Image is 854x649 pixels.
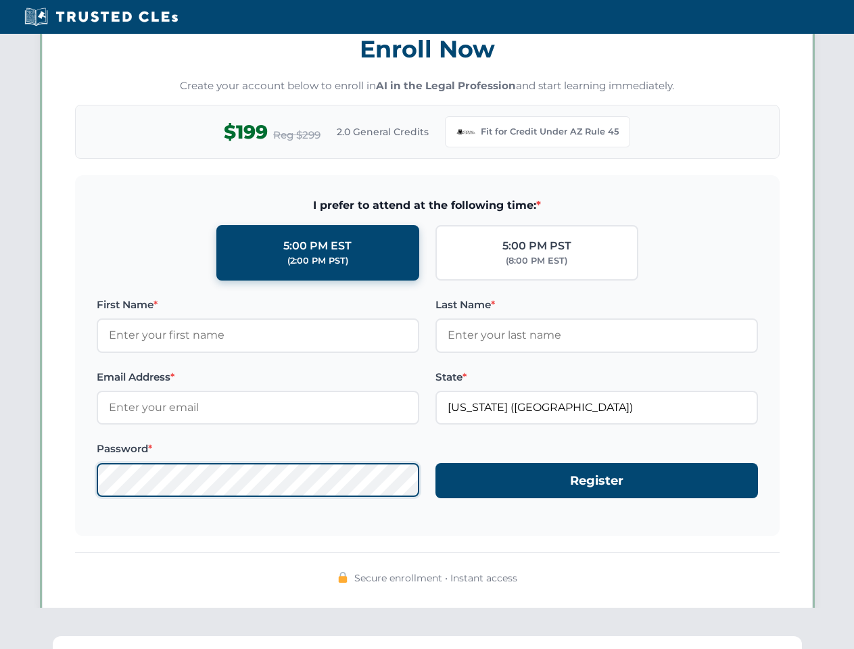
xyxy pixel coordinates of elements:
span: Secure enrollment • Instant access [354,571,517,585]
input: Enter your last name [435,318,758,352]
span: Fit for Credit Under AZ Rule 45 [481,125,619,139]
img: Trusted CLEs [20,7,182,27]
span: Reg $299 [273,127,321,143]
label: Email Address [97,369,419,385]
div: 5:00 PM PST [502,237,571,255]
input: Arizona (AZ) [435,391,758,425]
span: $199 [224,117,268,147]
div: 5:00 PM EST [283,237,352,255]
h3: Enroll Now [75,28,780,70]
p: Create your account below to enroll in and start learning immediately. [75,78,780,94]
label: Last Name [435,297,758,313]
span: 2.0 General Credits [337,124,429,139]
label: Password [97,441,419,457]
strong: AI in the Legal Profession [376,79,516,92]
img: 🔒 [337,572,348,583]
img: Arizona Bar [456,122,475,141]
div: (8:00 PM EST) [506,254,567,268]
span: I prefer to attend at the following time: [97,197,758,214]
input: Enter your email [97,391,419,425]
button: Register [435,463,758,499]
input: Enter your first name [97,318,419,352]
label: State [435,369,758,385]
label: First Name [97,297,419,313]
div: (2:00 PM PST) [287,254,348,268]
